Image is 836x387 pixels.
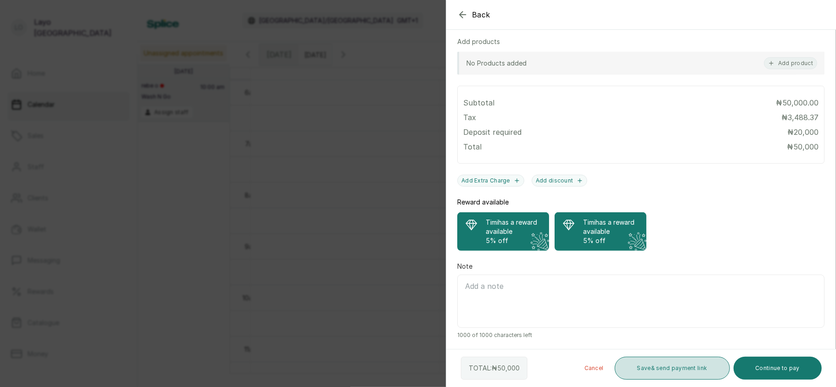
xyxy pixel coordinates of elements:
[615,357,730,380] button: Save& send payment link
[794,127,819,137] span: 20,000
[781,112,819,123] p: ₦
[793,142,819,151] span: 50,000
[788,113,819,122] span: 3,488.37
[469,364,520,373] p: TOTAL: ₦
[486,218,542,236] p: Timi has a reward available
[463,112,476,123] p: Tax
[583,236,639,245] p: 5% off
[776,97,819,108] p: ₦50,000.00
[497,364,520,372] span: 50,000
[457,37,500,46] p: Add products
[764,57,817,69] button: Add product
[532,175,588,187] button: Add discount
[463,97,494,108] p: Subtotal
[787,141,819,152] p: ₦
[466,59,527,68] p: No Products added
[486,236,542,245] p: 5% off
[472,9,490,20] span: Back
[787,127,819,138] p: ₦
[583,218,639,236] p: Timi has a reward available
[457,9,490,20] button: Back
[577,357,611,380] button: Cancel
[457,332,825,339] span: 1000 of 1000 characters left
[457,198,509,207] p: Reward available
[463,141,482,152] p: Total
[463,127,522,138] p: Deposit required
[734,357,822,380] button: Continue to pay
[457,262,472,271] label: Note
[457,175,524,187] button: Add Extra Charge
